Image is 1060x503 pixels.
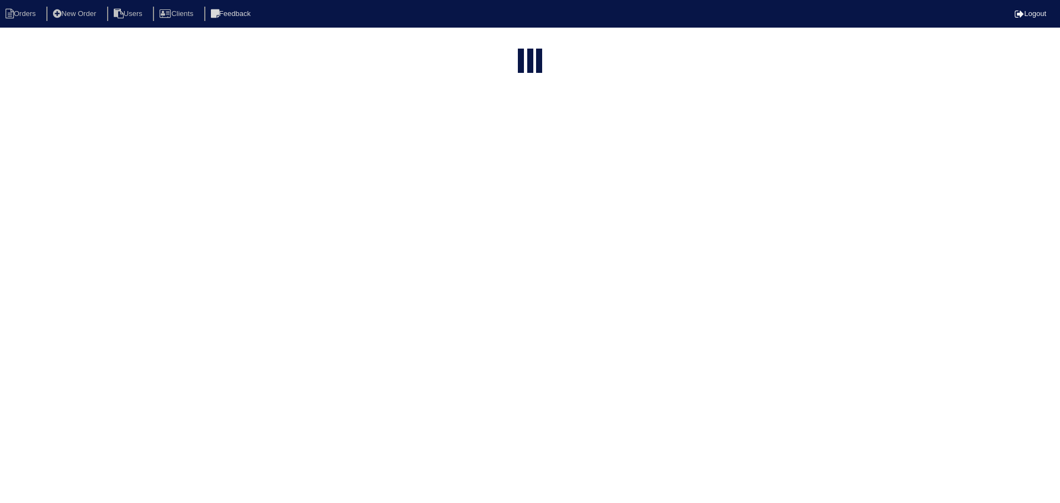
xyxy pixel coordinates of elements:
li: Clients [153,7,202,22]
a: Logout [1015,9,1046,18]
a: Clients [153,9,202,18]
a: New Order [46,9,105,18]
a: Users [107,9,151,18]
li: Users [107,7,151,22]
li: New Order [46,7,105,22]
div: loading... [527,49,533,75]
li: Feedback [204,7,259,22]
